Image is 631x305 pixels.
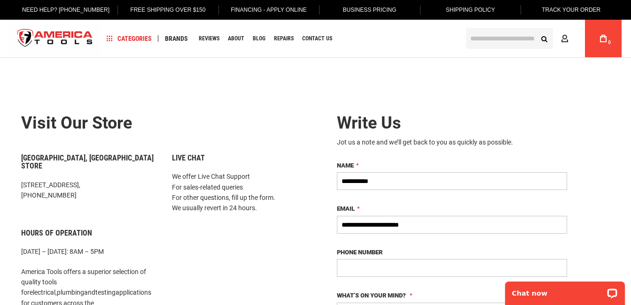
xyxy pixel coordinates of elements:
span: Blog [253,36,265,41]
a: testing [95,289,116,296]
img: America Tools [9,21,101,56]
span: Repairs [274,36,294,41]
h6: Hours of Operation [21,229,158,237]
span: Reviews [199,36,219,41]
h6: [GEOGRAPHIC_DATA], [GEOGRAPHIC_DATA] Store [21,154,158,170]
span: 0 [608,40,611,45]
a: plumbing [57,289,84,296]
a: Categories [102,32,156,45]
h6: Live Chat [172,154,309,162]
div: Jot us a note and we’ll get back to you as quickly as possible. [337,137,567,147]
span: Phone Number [337,249,382,256]
span: Email [337,205,355,212]
p: [STREET_ADDRESS], [PHONE_NUMBER] [21,180,158,201]
p: We offer Live Chat Support For sales-related queries For other questions, fill up the form. We us... [172,171,309,213]
span: Contact Us [302,36,332,41]
a: store logo [9,21,101,56]
a: About [224,32,249,45]
a: Contact Us [298,32,336,45]
a: Reviews [195,32,224,45]
span: Write Us [337,113,401,133]
a: electrical [30,289,55,296]
span: Shipping Policy [446,7,495,13]
iframe: LiveChat chat widget [499,275,631,305]
span: Name [337,162,354,169]
button: Search [535,30,553,47]
a: 0 [594,20,612,57]
span: About [228,36,244,41]
a: Repairs [270,32,298,45]
span: What’s on your mind? [337,292,406,299]
span: Brands [165,35,188,42]
h2: Visit our store [21,114,309,133]
p: [DATE] – [DATE]: 8AM – 5PM [21,246,158,257]
span: Categories [107,35,152,42]
a: Blog [249,32,270,45]
a: Brands [161,32,192,45]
